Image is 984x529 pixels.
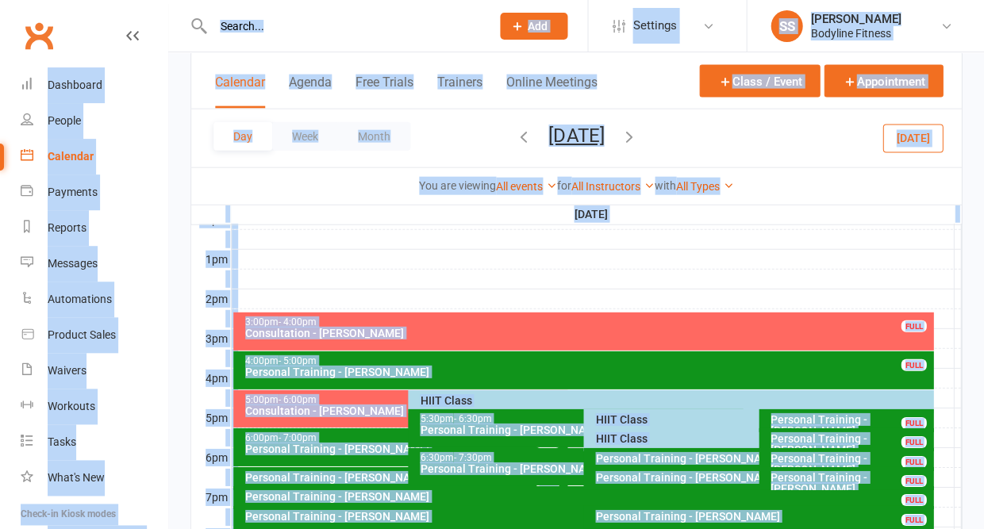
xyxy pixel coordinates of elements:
a: Clubworx [19,16,59,56]
div: Bodyline Fitness [810,26,901,40]
a: Tasks [21,424,167,460]
div: Personal Training - [PERSON_NAME] [770,453,931,475]
div: Tasks [48,435,76,448]
div: Dashboard [48,79,102,91]
a: All events [496,180,557,193]
button: Online Meetings [506,75,597,109]
a: Product Sales [21,317,167,353]
div: Reports [48,221,86,234]
button: Day [213,122,272,151]
button: Class / Event [699,65,820,98]
a: Reports [21,210,167,246]
div: Personal Training - [PERSON_NAME] [244,366,930,378]
a: People [21,103,167,139]
div: Consultation - [PERSON_NAME] [244,328,930,339]
div: FULL [901,494,926,506]
button: [DATE] [548,125,604,147]
span: - 7:30pm [453,452,491,463]
div: Personal Training - [PERSON_NAME] [244,472,564,483]
div: What's New [48,471,105,484]
div: FULL [901,320,926,332]
button: Add [500,13,567,40]
th: 4pm [191,368,231,388]
strong: for [557,179,571,192]
th: [DATE] [231,205,954,224]
div: Personal Training - [PERSON_NAME] [244,491,930,502]
div: [PERSON_NAME] [810,12,901,26]
div: 6:00pm [244,433,564,443]
a: All Instructors [571,180,655,193]
th: 6pm [191,447,231,467]
button: Agenda [289,75,332,109]
div: Personal Training - [PERSON_NAME] [244,511,914,522]
div: FULL [901,417,926,429]
div: FULL [901,359,926,371]
div: Payments [48,186,98,198]
a: Dashboard [21,67,167,103]
div: Workouts [48,400,95,412]
span: - 6:30pm [453,413,491,424]
a: Calendar [21,139,167,174]
th: 7pm [191,487,231,507]
span: - 6:00pm [279,394,317,405]
div: Personal Training - [PERSON_NAME] [244,443,564,454]
button: Calendar [215,75,265,109]
th: 3pm [191,328,231,348]
button: Free Trials [356,75,413,109]
div: Consultation - [PERSON_NAME] [244,405,564,416]
div: FULL [901,436,926,448]
div: Personal Training - [PERSON_NAME] [594,472,914,483]
div: FULL [901,514,926,526]
div: 5:30pm [419,414,739,424]
span: Settings [632,8,676,44]
div: Waivers [48,364,86,377]
button: Week [272,122,338,151]
div: 5:00pm [244,395,564,405]
div: Personal Training - [PERSON_NAME], [PERSON_NAME] [419,424,739,435]
a: Automations [21,282,167,317]
div: Messages [48,257,98,270]
div: Personal Training - [PERSON_NAME] [594,453,914,464]
div: Personal Training - [PERSON_NAME] [770,414,931,436]
th: 2pm [191,289,231,309]
div: Personal Training - [PERSON_NAME] [419,463,739,474]
div: 4:00pm [244,356,930,366]
div: Personal Training - [PERSON_NAME] [594,511,930,522]
a: Messages [21,246,167,282]
span: - 4:00pm [279,316,317,328]
th: 5pm [191,408,231,427]
strong: with [655,179,676,192]
strong: You are viewing [419,179,496,192]
div: HIIT Class [419,395,930,406]
div: FULL [901,475,926,487]
div: People [48,114,81,127]
div: Automations [48,293,112,305]
div: SS [771,10,802,42]
button: [DATE] [882,124,943,152]
div: Personal Training - [PERSON_NAME] [770,472,931,494]
span: Add [528,20,548,33]
button: Appointment [824,65,943,98]
th: 1pm [191,249,231,269]
div: Personal Training - [PERSON_NAME] [PERSON_NAME] [770,433,931,466]
input: Search... [208,15,479,37]
div: Calendar [48,150,94,163]
button: Month [338,122,410,151]
a: All Types [676,180,734,193]
div: 3:00pm [244,317,930,328]
a: Waivers [21,353,167,389]
span: - 7:00pm [279,432,317,443]
button: Trainers [437,75,482,109]
span: - 5:00pm [279,355,317,366]
div: HIIT Class [594,414,914,425]
a: Workouts [21,389,167,424]
div: FULL [901,456,926,468]
div: 6:30pm [419,453,739,463]
div: HIIT Class [594,433,914,444]
a: What's New [21,460,167,496]
div: Product Sales [48,328,116,341]
a: Payments [21,174,167,210]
